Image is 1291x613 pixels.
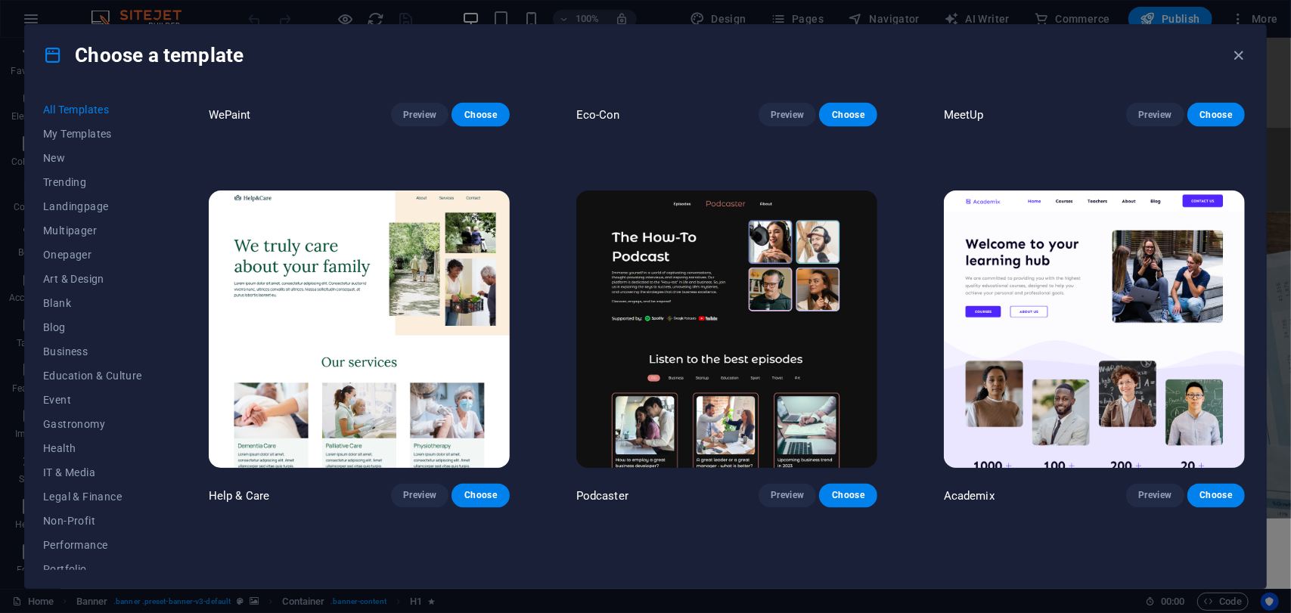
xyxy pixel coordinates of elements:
button: All Templates [43,98,142,122]
span: Health [43,442,142,454]
button: IT & Media [43,460,142,485]
button: Gastronomy [43,412,142,436]
button: Preview [391,103,448,127]
button: Health [43,436,142,460]
button: Event [43,388,142,412]
span: Preview [1138,490,1172,502]
span: Preview [771,490,804,502]
button: Choose [1187,484,1245,508]
span: Choose [1199,109,1233,121]
button: Portfolio [43,557,142,581]
span: My Templates [43,128,142,140]
button: Preview [759,484,816,508]
button: Preview [1126,484,1184,508]
button: Choose [819,484,877,508]
button: Preview [759,103,816,127]
span: Landingpage [43,200,142,212]
span: Blog [43,321,142,333]
span: New [43,152,142,164]
img: Academix [944,190,1245,468]
button: Choose [452,484,509,508]
button: Legal & Finance [43,485,142,509]
button: Blog [43,315,142,339]
button: Choose [819,103,877,127]
span: IT & Media [43,466,142,478]
span: Choose [464,109,497,121]
button: Trending [43,170,142,194]
button: Blank [43,291,142,315]
span: Choose [831,490,864,502]
span: Onepager [43,249,142,261]
span: All Templates [43,104,142,116]
span: Choose [831,109,864,121]
button: Performance [43,533,142,557]
span: Trending [43,176,142,188]
p: WePaint [209,107,251,122]
span: Choose [464,490,497,502]
button: Choose [1187,103,1245,127]
button: Art & Design [43,267,142,291]
p: Podcaster [576,488,628,503]
span: Art & Design [43,273,142,285]
img: Help & Care [209,190,510,468]
button: Landingpage [43,194,142,218]
span: Non-Profit [43,515,142,527]
button: Business [43,339,142,364]
span: Portfolio [43,563,142,575]
span: Preview [403,109,436,121]
p: Academix [944,488,995,503]
p: Eco-Con [576,107,620,122]
span: Choose [1199,490,1233,502]
button: Choose [452,103,509,127]
span: Gastronomy [43,418,142,430]
button: New [43,146,142,170]
span: Multipager [43,224,142,237]
span: Preview [1138,109,1172,121]
h4: Choose a template [43,43,244,67]
span: Business [43,345,142,358]
p: MeetUp [944,107,984,122]
button: Education & Culture [43,364,142,388]
button: Preview [1126,103,1184,127]
button: Onepager [43,243,142,267]
button: My Templates [43,122,142,146]
span: Blank [43,297,142,309]
span: Event [43,394,142,406]
span: Performance [43,539,142,551]
button: Multipager [43,218,142,243]
span: Preview [771,109,804,121]
p: Help & Care [209,488,270,503]
span: Legal & Finance [43,491,142,503]
button: Non-Profit [43,509,142,533]
span: Education & Culture [43,370,142,382]
span: Preview [403,490,436,502]
button: Preview [391,484,448,508]
img: Podcaster [576,190,877,468]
